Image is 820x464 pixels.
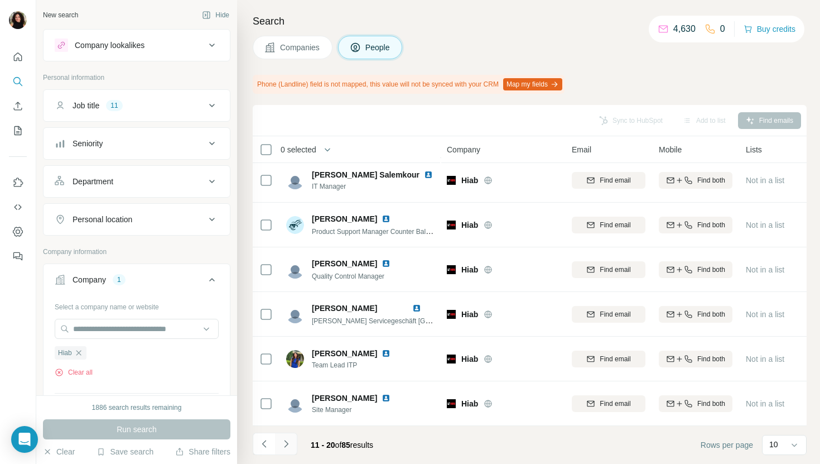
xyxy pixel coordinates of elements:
[365,42,391,53] span: People
[312,405,404,415] span: Site Manager
[461,309,478,320] span: Hiab
[312,304,377,313] span: [PERSON_NAME]
[9,96,27,116] button: Enrich CSV
[447,310,456,319] img: Logo of Hiab
[253,75,565,94] div: Phone (Landline) field is not mapped, this value will not be synced with your CRM
[9,71,27,92] button: Search
[44,266,230,298] button: Company1
[44,32,230,59] button: Company lookalikes
[447,144,480,155] span: Company
[55,298,219,312] div: Select a company name or website
[659,351,732,367] button: Find both
[382,259,390,268] img: LinkedIn logo
[44,206,230,233] button: Personal location
[44,168,230,195] button: Department
[9,197,27,217] button: Use Surfe API
[106,101,122,111] div: 11
[659,306,732,323] button: Find both
[43,446,75,457] button: Clear
[113,275,126,285] div: 1
[572,144,591,155] span: Email
[92,403,182,413] div: 1886 search results remaining
[746,221,784,229] span: Not in a list
[697,265,725,275] span: Find both
[312,393,377,404] span: [PERSON_NAME]
[572,395,645,412] button: Find email
[73,274,106,285] div: Company
[659,261,732,278] button: Find both
[461,264,478,275] span: Hiab
[312,316,525,325] span: [PERSON_NAME] Servicegeschäft [GEOGRAPHIC_DATA], MacGregor
[43,247,230,257] p: Company information
[600,309,630,319] span: Find email
[572,261,645,278] button: Find email
[75,40,144,51] div: Company lookalikes
[600,220,630,230] span: Find email
[73,176,113,187] div: Department
[720,22,725,36] p: 0
[447,265,456,274] img: Logo of Hiab
[312,169,419,180] span: [PERSON_NAME] Salemkour
[286,395,304,413] img: Avatar
[253,13,807,29] h4: Search
[447,221,456,229] img: Logo of Hiab
[746,144,762,155] span: Lists
[659,144,682,155] span: Mobile
[175,446,230,457] button: Share filters
[253,433,275,455] button: Navigate to previous page
[9,173,27,193] button: Use Surfe on LinkedIn
[43,10,78,20] div: New search
[659,395,732,412] button: Find both
[600,265,630,275] span: Find email
[286,171,304,189] img: Avatar
[9,121,27,141] button: My lists
[312,360,404,370] span: Team Lead ITP
[697,399,725,409] span: Find both
[424,170,433,179] img: LinkedIn logo
[311,441,335,449] span: 11 - 20
[312,213,377,224] span: [PERSON_NAME]
[312,227,511,236] span: Product Support Manager Counter Balance with [PERSON_NAME]
[697,309,725,319] span: Find both
[600,399,630,409] span: Find email
[659,172,732,189] button: Find both
[286,261,304,279] img: Avatar
[9,11,27,29] img: Avatar
[461,219,478,231] span: Hiab
[286,216,304,234] img: Avatar
[286,350,304,368] img: Avatar
[312,258,377,269] span: [PERSON_NAME]
[275,433,297,455] button: Navigate to next page
[769,439,778,450] p: 10
[600,175,630,185] span: Find email
[572,217,645,233] button: Find email
[697,220,725,230] span: Find both
[461,353,478,365] span: Hiab
[312,348,377,359] span: [PERSON_NAME]
[447,399,456,408] img: Logo of Hiab
[697,354,725,364] span: Find both
[312,272,384,280] span: Quality Control Manager
[746,355,784,363] span: Not in a list
[9,47,27,67] button: Quick start
[194,7,237,23] button: Hide
[43,73,230,83] p: Personal information
[11,426,38,453] div: Open Intercom Messenger
[746,310,784,319] span: Not in a list
[382,394,390,403] img: LinkedIn logo
[600,354,630,364] span: Find email
[281,144,316,155] span: 0 selected
[503,78,562,90] button: Map my fields
[286,305,304,323] img: Avatar
[697,175,725,185] span: Find both
[447,355,456,363] img: Logo of Hiab
[572,172,645,189] button: Find email
[701,439,753,451] span: Rows per page
[312,181,435,192] span: IT Manager
[572,351,645,367] button: Find email
[746,399,784,408] span: Not in a list
[73,100,99,111] div: Job title
[341,441,350,449] span: 85
[335,441,342,449] span: of
[73,214,132,225] div: Personal location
